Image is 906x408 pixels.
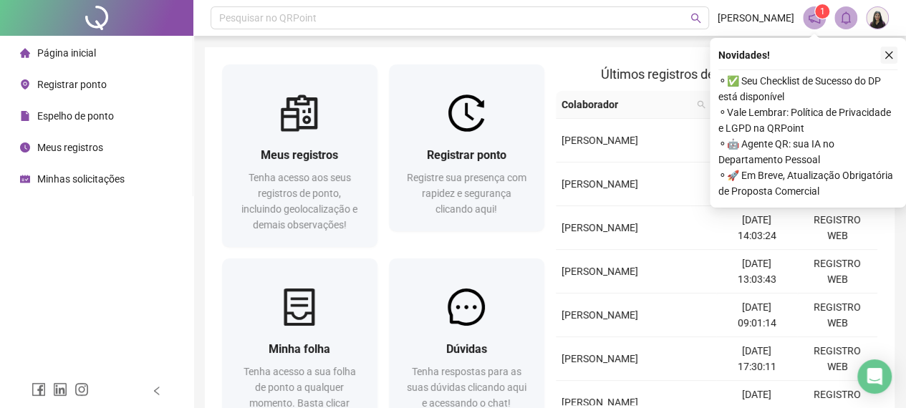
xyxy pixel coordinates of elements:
span: bell [839,11,852,24]
span: Últimos registros de ponto sincronizados [601,67,832,82]
span: Dúvidas [446,342,487,356]
span: linkedin [53,382,67,397]
span: Registrar ponto [37,79,107,90]
a: Meus registrosTenha acesso aos seus registros de ponto, incluindo geolocalização e demais observa... [222,64,377,247]
span: [PERSON_NAME] [562,135,638,146]
span: file [20,111,30,121]
span: Meus registros [37,142,103,153]
span: [PERSON_NAME] [562,266,638,277]
span: search [694,94,708,115]
span: Minha folha [269,342,330,356]
span: [PERSON_NAME] [562,222,638,233]
sup: 1 [815,4,829,19]
span: search [690,13,701,24]
a: Registrar pontoRegistre sua presença com rapidez e segurança clicando aqui! [389,64,544,231]
span: Página inicial [37,47,96,59]
div: Open Intercom Messenger [857,359,892,394]
span: Registre sua presença com rapidez e segurança clicando aqui! [407,172,526,215]
span: schedule [20,174,30,184]
td: [DATE] 09:01:14 [716,293,796,337]
span: Tenha acesso aos seus registros de ponto, incluindo geolocalização e demais observações! [241,172,357,230]
span: Registrar ponto [427,148,506,162]
td: [DATE] 13:03:43 [716,250,796,293]
span: ⚬ 🚀 Em Breve, Atualização Obrigatória de Proposta Comercial [718,167,897,199]
span: [PERSON_NAME] [562,309,638,321]
span: search [697,100,705,109]
span: environment [20,79,30,89]
span: ⚬ ✅ Seu Checklist de Sucesso do DP está disponível [718,73,897,105]
span: clock-circle [20,142,30,152]
span: [PERSON_NAME] [562,178,638,190]
td: REGISTRO WEB [797,337,877,381]
span: Meus registros [261,148,338,162]
span: Minhas solicitações [37,173,125,185]
span: [PERSON_NAME] [718,10,794,26]
span: Colaborador [562,97,691,112]
span: 1 [820,6,825,16]
td: REGISTRO WEB [797,250,877,293]
span: instagram [74,382,89,397]
span: home [20,48,30,58]
td: [DATE] 14:03:24 [716,206,796,250]
td: REGISTRO WEB [797,206,877,250]
span: notification [808,11,821,24]
span: ⚬ Vale Lembrar: Política de Privacidade e LGPD na QRPoint [718,105,897,136]
img: 81051 [867,7,888,29]
span: Espelho de ponto [37,110,114,122]
span: ⚬ 🤖 Agente QR: sua IA no Departamento Pessoal [718,136,897,167]
td: [DATE] 17:30:11 [716,337,796,381]
span: close [884,50,894,60]
td: REGISTRO WEB [797,293,877,337]
span: left [152,386,162,396]
span: [PERSON_NAME] [562,397,638,408]
span: [PERSON_NAME] [562,353,638,364]
span: Novidades ! [718,47,770,63]
span: facebook [32,382,46,397]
